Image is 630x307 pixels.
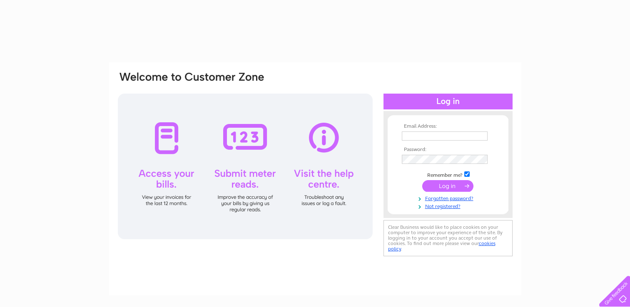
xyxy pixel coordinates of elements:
th: Password: [400,147,496,153]
div: Clear Business would like to place cookies on your computer to improve your experience of the sit... [383,220,513,256]
input: Submit [422,180,473,192]
th: Email Address: [400,124,496,129]
a: Forgotten password? [402,194,496,202]
td: Remember me? [400,170,496,178]
a: Not registered? [402,202,496,210]
a: cookies policy [388,240,496,252]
